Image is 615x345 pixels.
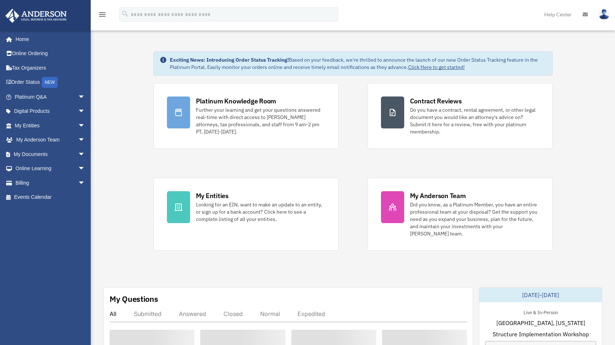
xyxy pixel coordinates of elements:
span: arrow_drop_down [78,176,93,190]
i: menu [98,10,107,19]
a: My Documentsarrow_drop_down [5,147,96,161]
a: Tax Organizers [5,61,96,75]
div: NEW [42,77,58,88]
div: Did you know, as a Platinum Member, you have an entire professional team at your disposal? Get th... [410,201,539,237]
div: Normal [260,310,280,317]
a: My Anderson Team Did you know, as a Platinum Member, you have an entire professional team at your... [368,178,553,251]
div: My Questions [110,293,158,304]
div: [DATE]-[DATE] [479,288,602,302]
div: Further your learning and get your questions answered real-time with direct access to [PERSON_NAM... [196,106,325,135]
div: Platinum Knowledge Room [196,96,276,106]
div: Do you have a contract, rental agreement, or other legal document you would like an attorney's ad... [410,106,539,135]
a: Platinum Knowledge Room Further your learning and get your questions answered real-time with dire... [153,83,339,149]
a: Click Here to get started! [408,64,465,70]
img: Anderson Advisors Platinum Portal [3,9,69,23]
div: My Anderson Team [410,191,466,200]
div: Contract Reviews [410,96,462,106]
a: Digital Productsarrow_drop_down [5,104,96,119]
a: menu [98,13,107,19]
a: Online Learningarrow_drop_down [5,161,96,176]
a: My Anderson Teamarrow_drop_down [5,133,96,147]
a: Home [5,32,93,46]
div: Looking for an EIN, want to make an update to an entity, or sign up for a bank account? Click her... [196,201,325,223]
div: Based on your feedback, we're thrilled to announce the launch of our new Order Status Tracking fe... [170,56,546,71]
span: arrow_drop_down [78,133,93,148]
span: [GEOGRAPHIC_DATA], [US_STATE] [496,319,585,327]
a: Events Calendar [5,190,96,205]
a: My Entitiesarrow_drop_down [5,118,96,133]
span: arrow_drop_down [78,147,93,162]
img: User Pic [599,9,610,20]
div: Closed [224,310,243,317]
span: arrow_drop_down [78,161,93,176]
a: My Entities Looking for an EIN, want to make an update to an entity, or sign up for a bank accoun... [153,178,339,251]
a: Online Ordering [5,46,96,61]
div: Answered [179,310,206,317]
span: arrow_drop_down [78,118,93,133]
div: Live & In-Person [518,308,564,316]
a: Platinum Q&Aarrow_drop_down [5,90,96,104]
div: Submitted [134,310,161,317]
div: My Entities [196,191,229,200]
span: arrow_drop_down [78,104,93,119]
span: arrow_drop_down [78,90,93,104]
a: Billingarrow_drop_down [5,176,96,190]
div: All [110,310,116,317]
a: Contract Reviews Do you have a contract, rental agreement, or other legal document you would like... [368,83,553,149]
span: Structure Implementation Workshop [493,330,589,338]
i: search [121,10,129,18]
a: Order StatusNEW [5,75,96,90]
strong: Exciting News: Introducing Order Status Tracking! [170,57,289,63]
div: Expedited [298,310,325,317]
